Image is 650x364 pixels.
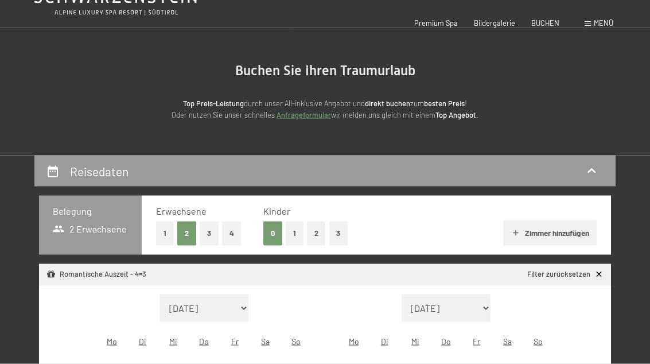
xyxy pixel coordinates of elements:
[474,18,515,28] a: Bildergalerie
[473,336,480,346] abbr: Freitag
[594,18,613,28] span: Menü
[527,269,604,280] a: Filter zurücksetzen
[307,222,326,245] button: 2
[263,206,290,216] span: Kinder
[222,222,242,245] button: 4
[177,222,196,245] button: 2
[156,222,174,245] button: 1
[349,336,359,346] abbr: Montag
[435,110,478,119] strong: Top Angebot.
[411,336,419,346] abbr: Mittwoch
[503,220,597,246] button: Zimmer hinzufügen
[200,222,219,245] button: 3
[263,222,282,245] button: 0
[286,222,303,245] button: 1
[96,98,555,121] p: durch unser All-inklusive Angebot und zum ! Oder nutzen Sie unser schnelles wir melden uns gleich...
[231,336,239,346] abbr: Freitag
[53,205,128,218] h3: Belegung
[381,336,388,346] abbr: Dienstag
[414,18,458,28] a: Premium Spa
[291,336,301,346] abbr: Sonntag
[107,336,117,346] abbr: Montag
[441,336,451,346] abbr: Donnerstag
[46,270,56,280] svg: Angebot/Paket
[156,206,207,216] span: Erwachsene
[139,336,146,346] abbr: Dienstag
[183,99,244,108] strong: Top Preis-Leistung
[424,99,465,108] strong: besten Preis
[46,269,146,280] div: Romantische Auszeit - 4=3
[53,223,127,235] span: 2 Erwachsene
[534,336,543,346] abbr: Sonntag
[169,336,177,346] abbr: Mittwoch
[277,110,331,119] a: Anfrageformular
[329,222,348,245] button: 3
[70,164,129,179] h2: Reisedaten
[235,63,415,79] span: Buchen Sie Ihren Traumurlaub
[503,336,512,346] abbr: Samstag
[261,336,270,346] abbr: Samstag
[199,336,209,346] abbr: Donnerstag
[365,99,410,108] strong: direkt buchen
[531,18,559,28] a: BUCHEN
